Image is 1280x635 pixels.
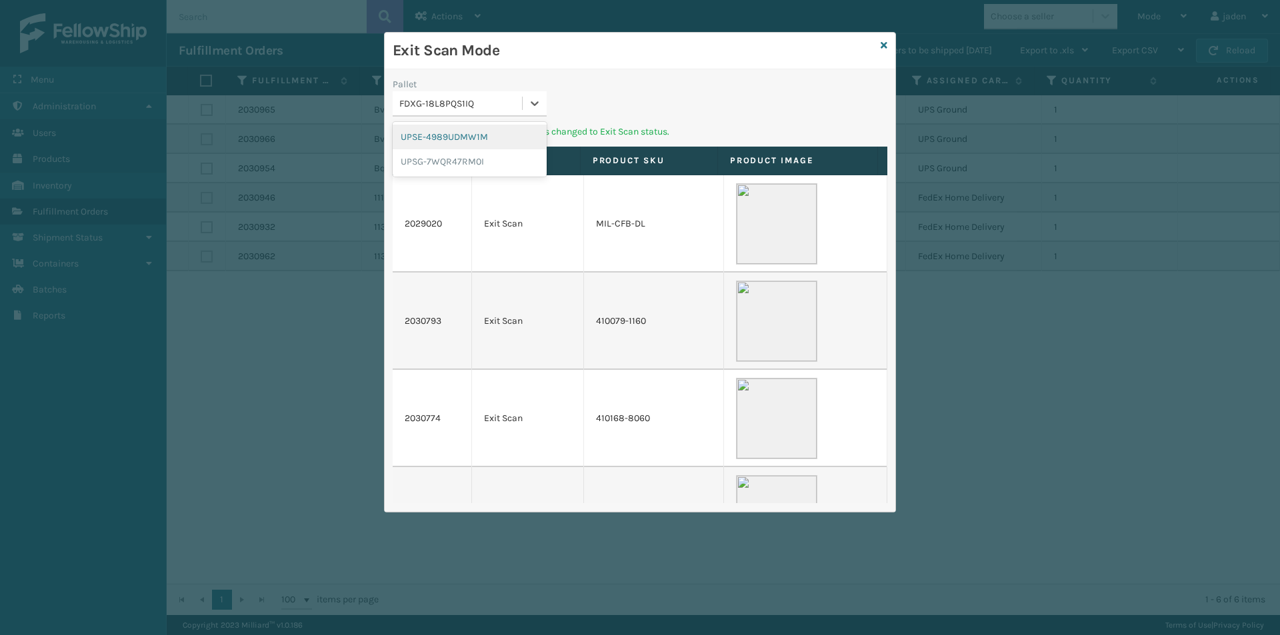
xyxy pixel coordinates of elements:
[393,149,547,174] div: UPSG-7WQR47RM0I
[472,175,584,273] td: Exit Scan
[405,315,441,328] a: 2030793
[584,273,724,370] td: 410079-1160
[472,370,584,467] td: Exit Scan
[736,183,817,265] img: 51104088640_40f294f443_o-scaled-700x700.jpg
[736,475,817,556] img: 51104088640_40f294f443_o-scaled-700x700.jpg
[593,155,705,167] label: Product SKU
[736,378,817,459] img: 51104088640_40f294f443_o-scaled-700x700.jpg
[405,412,441,425] a: 2030774
[730,155,865,167] label: Product Image
[393,41,875,61] h3: Exit Scan Mode
[584,370,724,467] td: 410168-8060
[472,467,584,564] td: Exit Scan
[584,467,724,564] td: 410079-1120
[393,77,417,91] label: Pallet
[472,273,584,370] td: Exit Scan
[584,175,724,273] td: MIL-CFB-DL
[736,281,817,362] img: 51104088640_40f294f443_o-scaled-700x700.jpg
[399,97,523,111] div: FDXG-18L8PQS1IQ
[405,217,442,231] a: 2029020
[393,125,547,149] div: UPSE-4989UDMW1M
[393,125,887,139] p: Pallet scanned and Fulfillment Orders changed to Exit Scan status.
